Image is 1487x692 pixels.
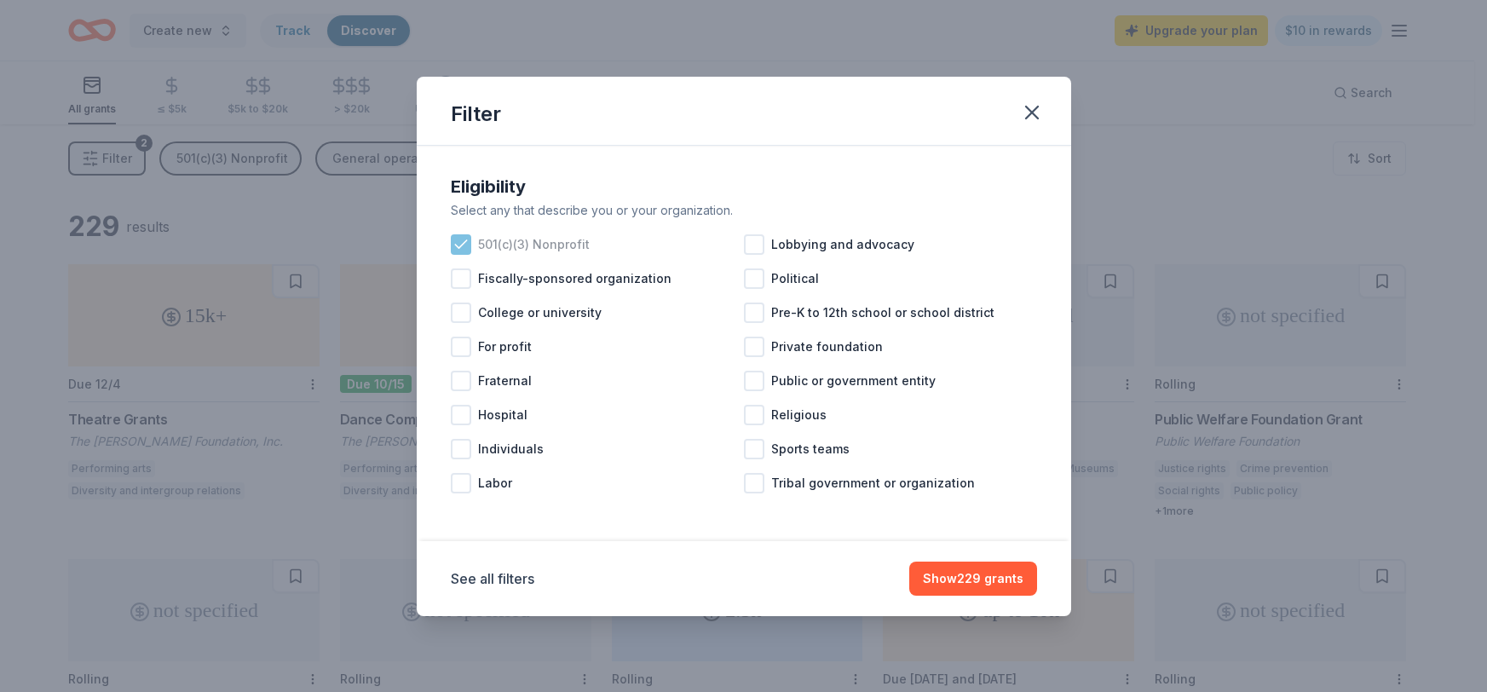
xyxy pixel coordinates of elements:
[478,234,590,255] span: 501(c)(3) Nonprofit
[478,473,512,493] span: Labor
[451,173,1037,200] div: Eligibility
[451,568,534,589] button: See all filters
[478,405,527,425] span: Hospital
[771,371,936,391] span: Public or government entity
[478,268,671,289] span: Fiscally-sponsored organization
[771,234,914,255] span: Lobbying and advocacy
[771,405,827,425] span: Religious
[478,439,544,459] span: Individuals
[771,473,975,493] span: Tribal government or organization
[909,562,1037,596] button: Show229 grants
[771,268,819,289] span: Political
[478,371,532,391] span: Fraternal
[771,303,994,323] span: Pre-K to 12th school or school district
[451,101,501,128] div: Filter
[478,337,532,357] span: For profit
[478,303,602,323] span: College or university
[451,200,1037,221] div: Select any that describe you or your organization.
[771,337,883,357] span: Private foundation
[771,439,850,459] span: Sports teams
